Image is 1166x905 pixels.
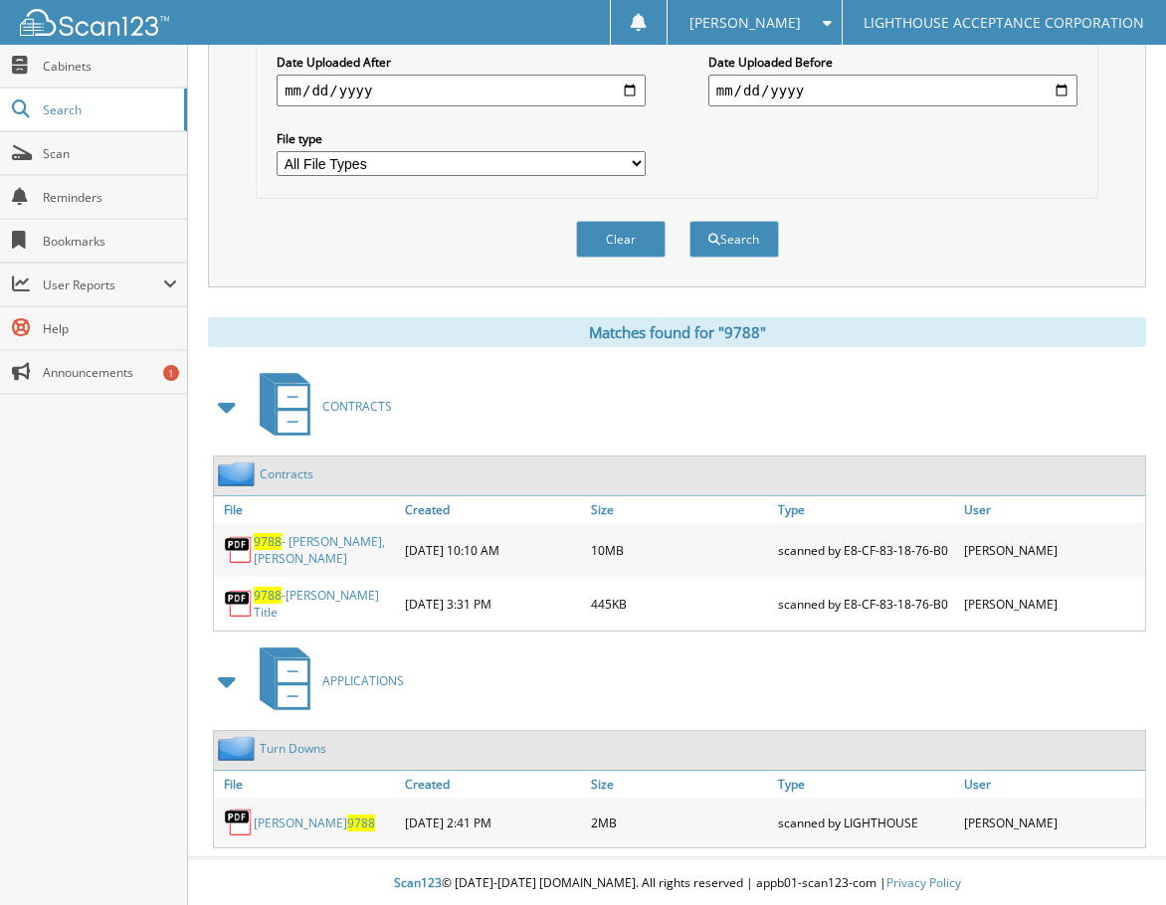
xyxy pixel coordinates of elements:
[224,808,254,837] img: PDF.png
[214,771,400,798] a: File
[400,771,586,798] a: Created
[689,221,779,258] button: Search
[959,528,1145,572] div: [PERSON_NAME]
[773,496,959,523] a: Type
[322,398,392,415] span: CONTRACTS
[400,803,586,842] div: [DATE] 2:41 PM
[708,54,1077,71] label: Date Uploaded Before
[277,75,646,106] input: start
[254,587,282,604] span: 9788
[586,528,772,572] div: 10MB
[254,533,395,567] a: 9788- [PERSON_NAME], [PERSON_NAME]
[347,814,375,831] span: 9788
[248,367,392,446] a: CONTRACTS
[43,364,177,381] span: Announcements
[43,145,177,162] span: Scan
[43,101,174,118] span: Search
[43,58,177,75] span: Cabinets
[586,771,772,798] a: Size
[208,317,1146,347] div: Matches found for "9788"
[43,189,177,206] span: Reminders
[248,641,404,720] a: APPLICATIONS
[708,75,1077,106] input: end
[254,814,375,831] a: [PERSON_NAME]9788
[689,17,801,29] span: [PERSON_NAME]
[773,803,959,842] div: scanned by LIGHTHOUSE
[218,461,260,486] img: folder2.png
[400,496,586,523] a: Created
[260,740,326,757] a: Turn Downs
[254,587,395,621] a: 9788-[PERSON_NAME] Title
[586,803,772,842] div: 2MB
[394,874,442,891] span: Scan123
[218,736,260,761] img: folder2.png
[277,130,646,147] label: File type
[322,672,404,689] span: APPLICATIONS
[959,803,1145,842] div: [PERSON_NAME]
[214,496,400,523] a: File
[224,589,254,619] img: PDF.png
[586,496,772,523] a: Size
[959,771,1145,798] a: User
[43,233,177,250] span: Bookmarks
[773,528,959,572] div: scanned by E8-CF-83-18-76-B0
[586,582,772,626] div: 445KB
[254,533,282,550] span: 9788
[163,365,179,381] div: 1
[773,582,959,626] div: scanned by E8-CF-83-18-76-B0
[224,535,254,565] img: PDF.png
[400,582,586,626] div: [DATE] 3:31 PM
[43,320,177,337] span: Help
[773,771,959,798] a: Type
[277,54,646,71] label: Date Uploaded After
[886,874,961,891] a: Privacy Policy
[400,528,586,572] div: [DATE] 10:10 AM
[864,17,1144,29] span: LIGHTHOUSE ACCEPTANCE CORPORATION
[576,221,666,258] button: Clear
[959,582,1145,626] div: [PERSON_NAME]
[43,276,163,293] span: User Reports
[20,9,169,36] img: scan123-logo-white.svg
[959,496,1145,523] a: User
[260,465,313,482] a: Contracts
